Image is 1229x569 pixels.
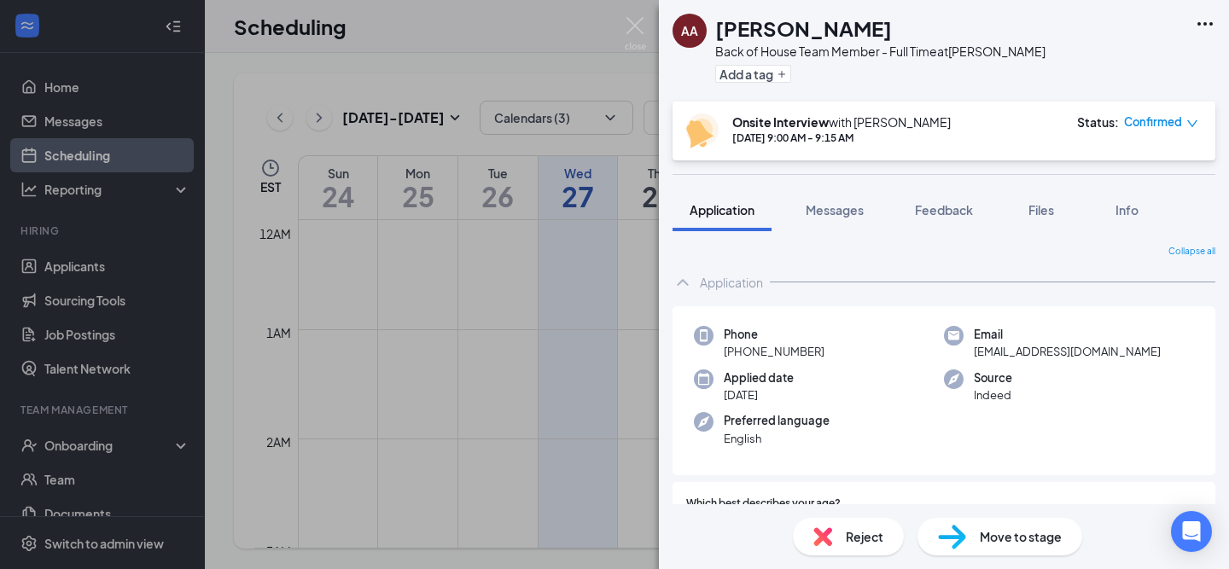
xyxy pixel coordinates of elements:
span: Collapse all [1168,245,1215,258]
span: Preferred language [724,412,830,429]
span: Move to stage [980,527,1062,546]
div: Back of House Team Member - Full Time at [PERSON_NAME] [715,43,1046,60]
span: [DATE] [724,386,794,404]
span: [EMAIL_ADDRESS][DOMAIN_NAME] [974,343,1161,360]
span: Phone [724,326,824,343]
b: Onsite Interview [732,114,829,130]
span: Indeed [974,386,1012,404]
span: down [1186,118,1198,130]
div: [DATE] 9:00 AM - 9:15 AM [732,131,951,145]
span: Feedback [915,202,973,218]
span: Confirmed [1124,113,1182,131]
div: with [PERSON_NAME] [732,113,951,131]
span: Email [974,326,1161,343]
span: Applied date [724,369,794,386]
svg: Plus [777,69,787,79]
span: Source [974,369,1012,386]
button: PlusAdd a tag [715,65,791,83]
svg: ChevronUp [673,272,693,293]
span: [PHONE_NUMBER] [724,343,824,360]
div: Status : [1077,113,1119,131]
svg: Ellipses [1195,14,1215,34]
div: Application [700,274,763,291]
span: Files [1028,202,1054,218]
h1: [PERSON_NAME] [715,14,892,43]
span: Which best describes your age? [686,496,841,512]
span: Info [1115,202,1139,218]
span: Application [690,202,754,218]
div: Open Intercom Messenger [1171,511,1212,552]
div: AA [681,22,698,39]
span: English [724,430,830,447]
span: Reject [846,527,883,546]
span: Messages [806,202,864,218]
